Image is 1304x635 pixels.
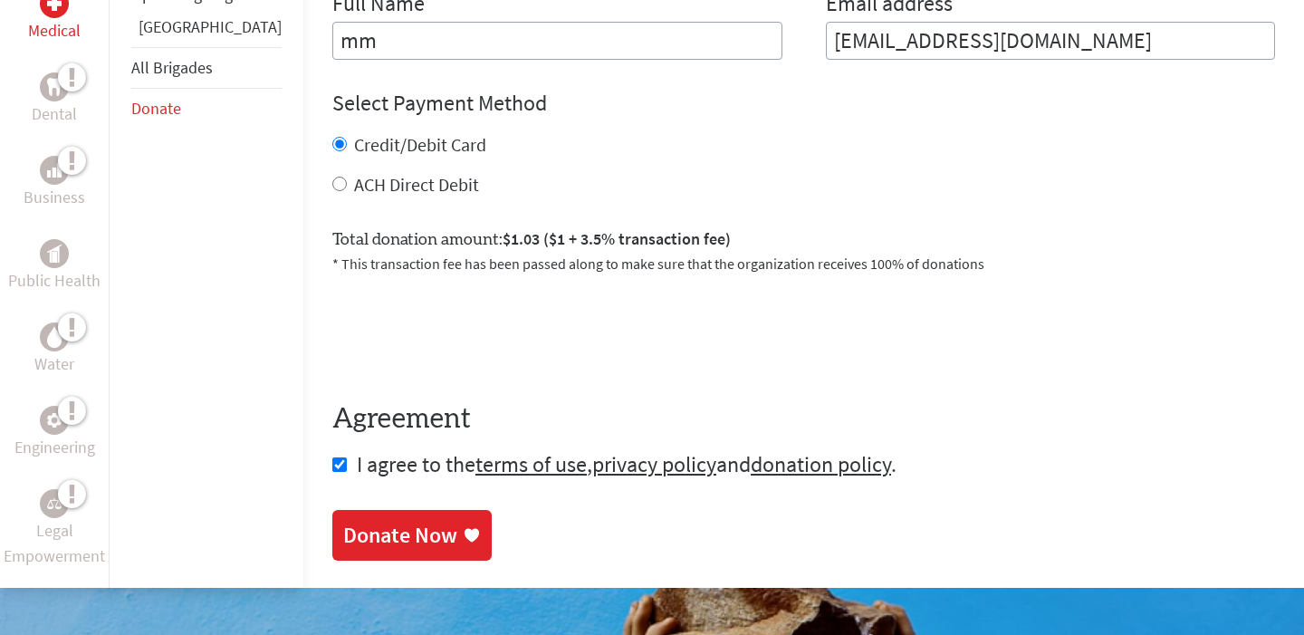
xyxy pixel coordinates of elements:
[332,403,1275,436] h4: Agreement
[751,450,891,478] a: donation policy
[40,406,69,435] div: Engineering
[34,322,74,377] a: WaterWater
[40,239,69,268] div: Public Health
[131,14,282,47] li: Guatemala
[34,351,74,377] p: Water
[47,79,62,96] img: Dental
[343,521,457,550] div: Donate Now
[47,163,62,178] img: Business
[40,489,69,518] div: Legal Empowerment
[131,98,181,119] a: Donate
[332,296,608,367] iframe: reCAPTCHA
[40,72,69,101] div: Dental
[4,489,105,569] a: Legal EmpowermentLegal Empowerment
[32,72,77,127] a: DentalDental
[332,510,492,561] a: Donate Now
[332,22,782,60] input: Enter Full Name
[8,268,101,293] p: Public Health
[332,226,731,253] label: Total donation amount:
[357,450,896,478] span: I agree to the , and .
[592,450,716,478] a: privacy policy
[32,101,77,127] p: Dental
[47,327,62,348] img: Water
[139,16,282,37] a: [GEOGRAPHIC_DATA]
[47,498,62,509] img: Legal Empowerment
[28,18,81,43] p: Medical
[40,156,69,185] div: Business
[24,156,85,210] a: BusinessBusiness
[47,245,62,263] img: Public Health
[826,22,1276,60] input: Your Email
[14,406,95,460] a: EngineeringEngineering
[47,413,62,428] img: Engineering
[14,435,95,460] p: Engineering
[332,89,1275,118] h4: Select Payment Method
[40,322,69,351] div: Water
[475,450,587,478] a: terms of use
[131,47,282,89] li: All Brigades
[4,518,105,569] p: Legal Empowerment
[131,89,282,129] li: Donate
[131,57,213,78] a: All Brigades
[354,133,486,156] label: Credit/Debit Card
[332,253,1275,274] p: * This transaction fee has been passed along to make sure that the organization receives 100% of ...
[8,239,101,293] a: Public HealthPublic Health
[24,185,85,210] p: Business
[503,228,731,249] span: $1.03 ($1 + 3.5% transaction fee)
[354,173,479,196] label: ACH Direct Debit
